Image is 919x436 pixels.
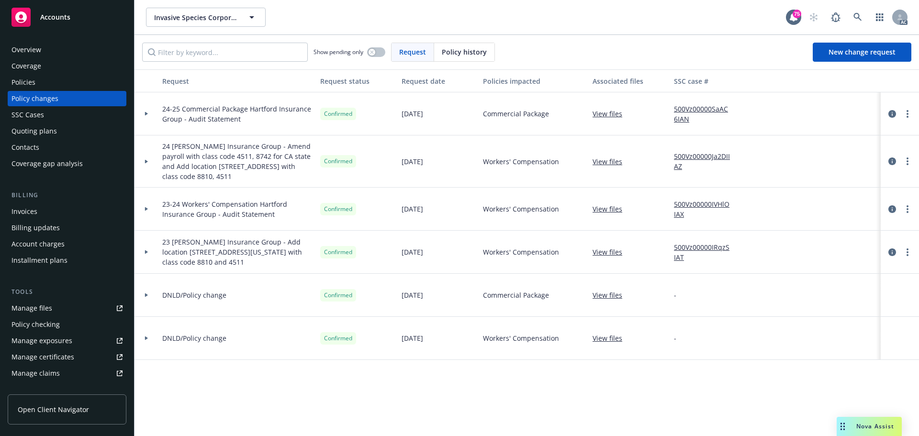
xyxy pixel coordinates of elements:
div: Request date [402,76,475,86]
button: Invasive Species Corporation [146,8,266,27]
div: Manage files [11,301,52,316]
a: Policy changes [8,91,126,106]
div: Drag to move [837,417,849,436]
button: Request [158,69,316,92]
a: Billing updates [8,220,126,235]
a: more [902,156,913,167]
div: Account charges [11,236,65,252]
span: [DATE] [402,290,423,300]
div: Manage BORs [11,382,56,397]
span: Commercial Package [483,109,549,119]
span: Open Client Navigator [18,404,89,414]
div: Quoting plans [11,123,57,139]
span: Request [399,47,426,57]
button: SSC case # [670,69,742,92]
a: circleInformation [886,108,898,120]
a: New change request [813,43,911,62]
span: Confirmed [324,291,352,300]
span: Workers' Compensation [483,204,559,214]
span: Workers' Compensation [483,157,559,167]
span: New change request [829,47,896,56]
div: Tools [8,287,126,297]
div: Installment plans [11,253,67,268]
span: [DATE] [402,157,423,167]
span: Nova Assist [856,422,894,430]
button: Request status [316,69,398,92]
a: circleInformation [886,156,898,167]
span: 23 [PERSON_NAME] Insurance Group - Add location [STREET_ADDRESS][US_STATE] with class code 8810 a... [162,237,313,267]
a: Manage exposures [8,333,126,348]
a: Contacts [8,140,126,155]
a: View files [593,109,630,119]
a: circleInformation [886,203,898,215]
div: Request status [320,76,394,86]
a: Overview [8,42,126,57]
span: Workers' Compensation [483,247,559,257]
div: Toggle Row Expanded [134,231,158,274]
span: Show pending only [314,48,363,56]
div: Policy checking [11,317,60,332]
span: Workers' Compensation [483,333,559,343]
button: Associated files [589,69,670,92]
div: Toggle Row Expanded [134,274,158,317]
span: Accounts [40,13,70,21]
input: Filter by keyword... [142,43,308,62]
a: Accounts [8,4,126,31]
div: Coverage [11,58,41,74]
span: Confirmed [324,248,352,257]
a: View files [593,157,630,167]
span: 24 [PERSON_NAME] Insurance Group - Amend payroll with class code 4511, 8742 for CA state and Add ... [162,141,313,181]
a: Coverage gap analysis [8,156,126,171]
div: Manage certificates [11,349,74,365]
div: Toggle Row Expanded [134,317,158,360]
a: View files [593,290,630,300]
a: Policy checking [8,317,126,332]
a: Policies [8,75,126,90]
div: Toggle Row Expanded [134,188,158,231]
div: Policy changes [11,91,58,106]
span: [DATE] [402,109,423,119]
a: Manage claims [8,366,126,381]
div: SSC Cases [11,107,44,123]
div: Invoices [11,204,37,219]
a: Report a Bug [826,8,845,27]
a: more [902,246,913,258]
a: View files [593,247,630,257]
span: Confirmed [324,334,352,343]
a: 500Vz00000Ja2DIIAZ [674,151,738,171]
div: 75 [793,10,801,18]
span: DNLD/Policy change [162,290,226,300]
span: Confirmed [324,157,352,166]
button: Policies impacted [479,69,589,92]
span: Invasive Species Corporation [154,12,237,22]
div: Toggle Row Expanded [134,135,158,188]
div: Manage claims [11,366,60,381]
span: DNLD/Policy change [162,333,226,343]
a: Start snowing [804,8,823,27]
a: 500Vz00000IRqzSIAT [674,242,738,262]
a: Manage BORs [8,382,126,397]
span: [DATE] [402,247,423,257]
div: Billing updates [11,220,60,235]
a: Coverage [8,58,126,74]
span: Commercial Package [483,290,549,300]
button: Nova Assist [837,417,902,436]
div: Policies impacted [483,76,585,86]
a: 500Vz00000SaAC6IAN [674,104,738,124]
div: Associated files [593,76,666,86]
span: [DATE] [402,333,423,343]
div: Manage exposures [11,333,72,348]
a: Manage certificates [8,349,126,365]
div: Overview [11,42,41,57]
a: View files [593,333,630,343]
div: Coverage gap analysis [11,156,83,171]
a: Manage files [8,301,126,316]
a: more [902,203,913,215]
a: Switch app [870,8,889,27]
a: Installment plans [8,253,126,268]
a: 500Vz00000IVHlOIAX [674,199,738,219]
span: 24-25 Commercial Package Hartford Insurance Group - Audit Statement [162,104,313,124]
div: Policies [11,75,35,90]
div: Contacts [11,140,39,155]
